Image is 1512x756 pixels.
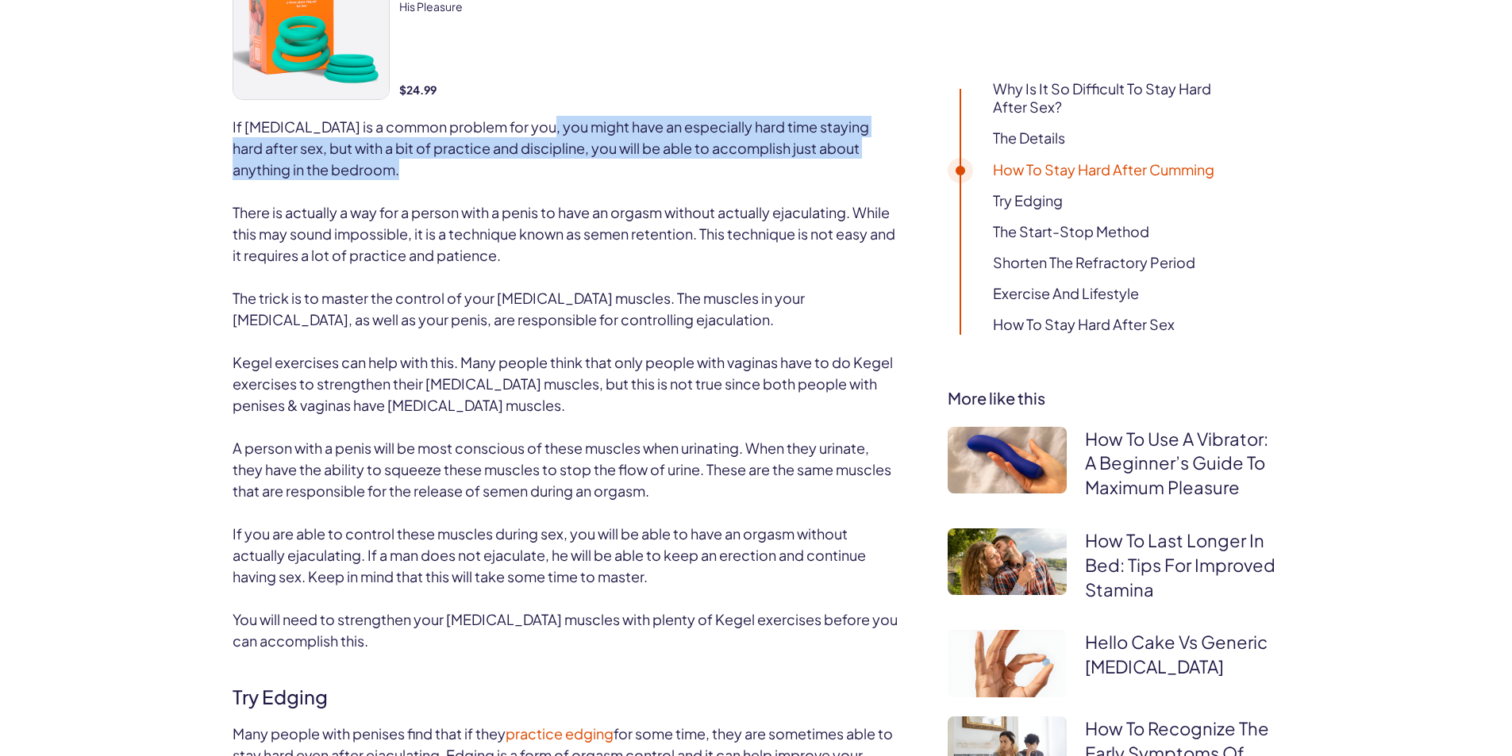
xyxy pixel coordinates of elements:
[1085,529,1275,601] a: How To Last Longer In Bed: Tips For Improved Stamina
[506,724,614,743] a: practice edging
[233,117,869,178] span: If [MEDICAL_DATA] is a common problem for you, you might have an especially hard time staying har...
[233,203,895,264] span: There is actually a way for a person with a penis to have an orgasm without actually ejaculating....
[233,724,506,743] span: Many people with penises find that if they
[948,387,1280,409] h3: More like this
[993,129,1065,148] a: The Details
[233,353,893,414] span: Kegel exercises can help with this. Many people think that only people with vaginas have to do Ke...
[993,285,1139,303] a: Exercise and Lifestyle
[948,631,1067,697] img: Generic Viagra
[1085,428,1268,499] a: How To Use A Vibrator: A Beginner’s Guide To Maximum Pleasure
[948,427,1067,493] img: How To Use A Vibrator
[233,524,866,585] span: If you are able to control these muscles during sex, you will be able to have an orgasm without a...
[993,253,1195,271] a: Shorten the Refractory Period
[993,316,1175,334] a: How to Stay Hard after Sex
[993,222,1149,240] a: The Start-Stop Method
[233,610,898,650] span: You will need to strengthen your [MEDICAL_DATA] muscles with plenty of Kegel exercises before you...
[993,191,1063,209] a: Try Edging
[233,673,900,711] h2: Try Edging
[399,84,556,95] strong: $24.99
[993,160,1214,178] a: How to Stay Hard after Cumming
[233,289,805,328] span: The trick is to master the control of your [MEDICAL_DATA] muscles. The muscles in your [MEDICAL_D...
[1085,631,1268,678] a: Hello Cake vs Generic [MEDICAL_DATA]
[993,79,1225,117] a: Why Is It So Difficult to Stay Hard after Sex?
[233,439,891,500] span: A person with a penis will be most conscious of these muscles when urinating. When they urinate, ...
[948,528,1067,595] img: How To Last Longer In Bed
